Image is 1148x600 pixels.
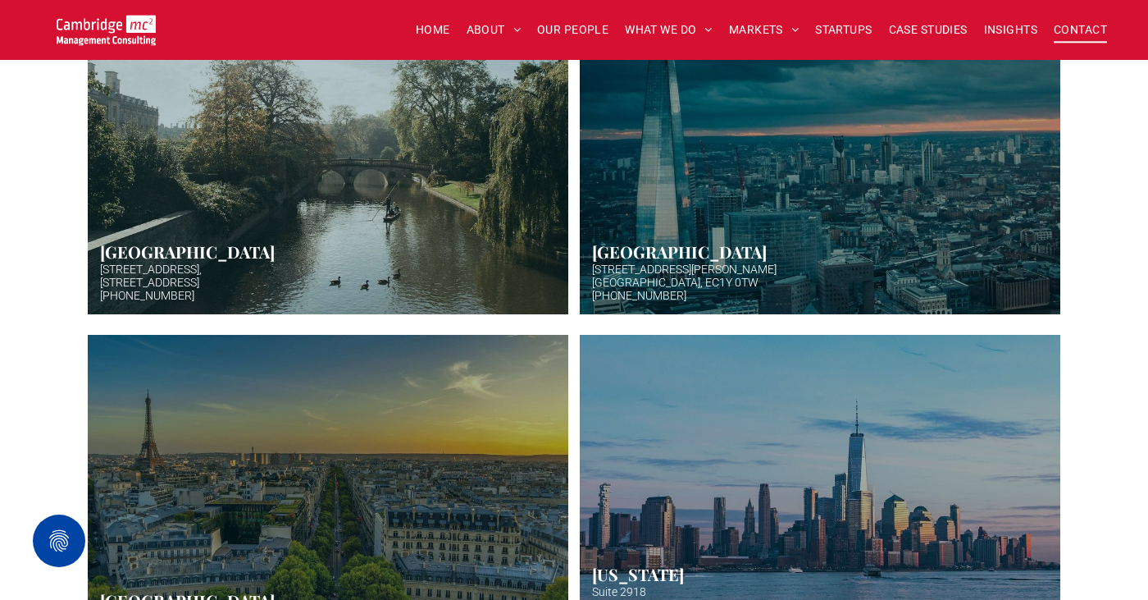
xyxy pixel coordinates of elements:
a: HOME [408,17,458,43]
a: MARKETS [721,17,807,43]
a: CASE STUDIES [881,17,976,43]
a: Your Business Transformed | Cambridge Management Consulting [57,17,156,34]
img: Go to Homepage [57,15,156,45]
a: WHAT WE DO [617,17,721,43]
a: CONTACT [1045,17,1115,43]
a: OUR PEOPLE [529,17,617,43]
a: ABOUT [458,17,530,43]
a: STARTUPS [807,17,880,43]
a: INSIGHTS [976,17,1045,43]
